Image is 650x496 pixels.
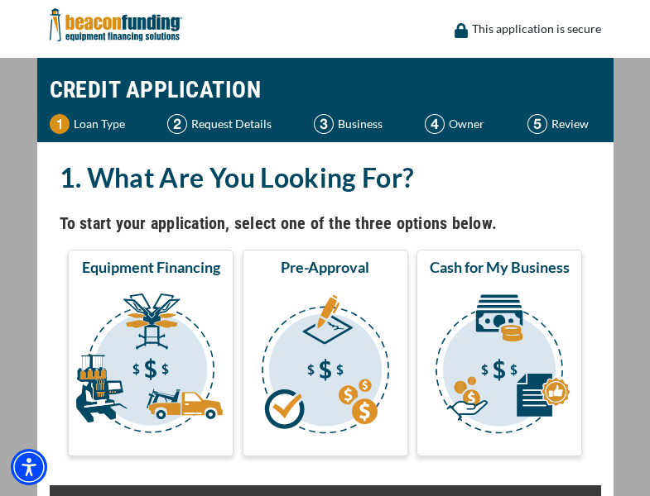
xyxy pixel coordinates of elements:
h1: CREDIT APPLICATION [50,66,601,114]
img: Step 1 [50,114,70,134]
button: Equipment Financing [68,250,234,456]
p: Business [338,114,383,134]
img: Equipment Financing [71,284,230,449]
img: Step 3 [314,114,334,134]
span: Cash for My Business [430,257,570,277]
img: Step 4 [425,114,445,134]
img: Step 5 [527,114,547,134]
img: Cash for My Business [420,284,579,449]
h2: 1. What Are You Looking For? [60,159,591,197]
span: Pre-Approval [281,257,369,277]
p: Loan Type [74,114,125,134]
div: Accessibility Menu [11,449,47,485]
p: Owner [449,114,484,134]
img: Pre-Approval [246,284,405,449]
img: Step 2 [167,114,187,134]
button: Cash for My Business [416,250,582,456]
h4: To start your application, select one of the three options below. [60,209,591,237]
span: Equipment Financing [82,257,220,277]
p: This application is secure [472,19,601,39]
img: lock icon to convery security [455,23,468,38]
p: Review [551,114,589,134]
button: Pre-Approval [243,250,408,456]
p: Request Details [191,114,272,134]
